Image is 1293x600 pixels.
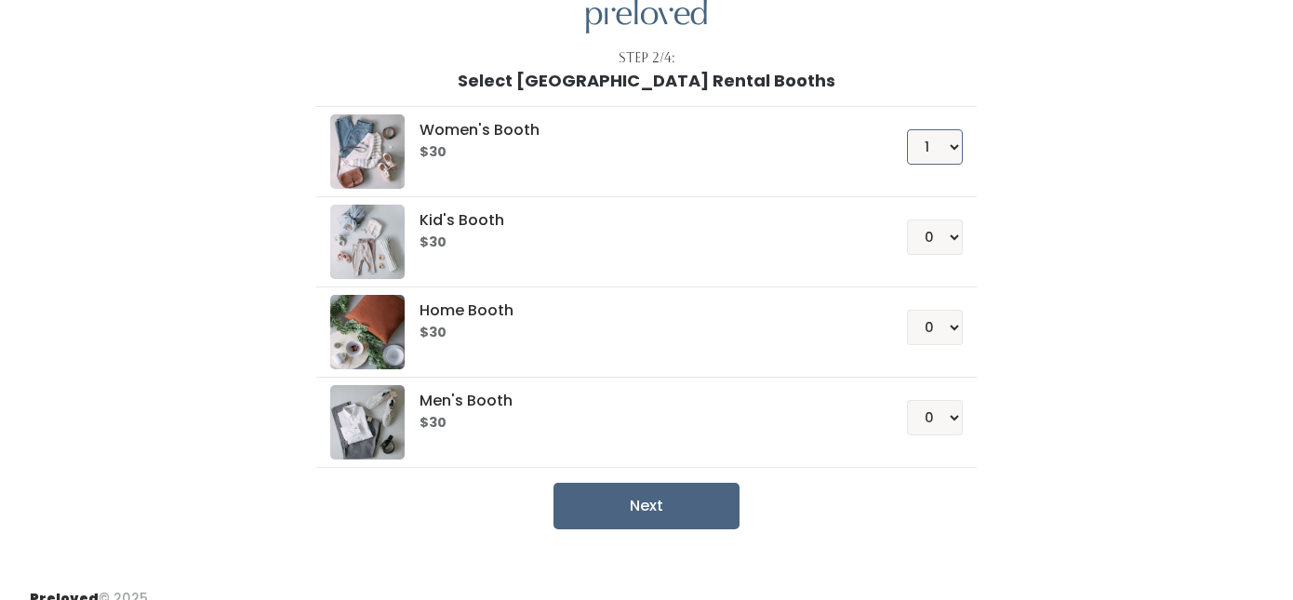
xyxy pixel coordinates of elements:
[420,302,861,319] h5: Home Booth
[330,114,405,189] img: preloved logo
[619,48,675,68] div: Step 2/4:
[420,326,861,340] h6: $30
[420,145,861,160] h6: $30
[420,416,861,431] h6: $30
[458,72,835,90] h1: Select [GEOGRAPHIC_DATA] Rental Booths
[330,205,405,279] img: preloved logo
[420,393,861,409] h5: Men's Booth
[420,235,861,250] h6: $30
[420,212,861,229] h5: Kid's Booth
[553,483,740,529] button: Next
[420,122,861,139] h5: Women's Booth
[330,295,405,369] img: preloved logo
[330,385,405,460] img: preloved logo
